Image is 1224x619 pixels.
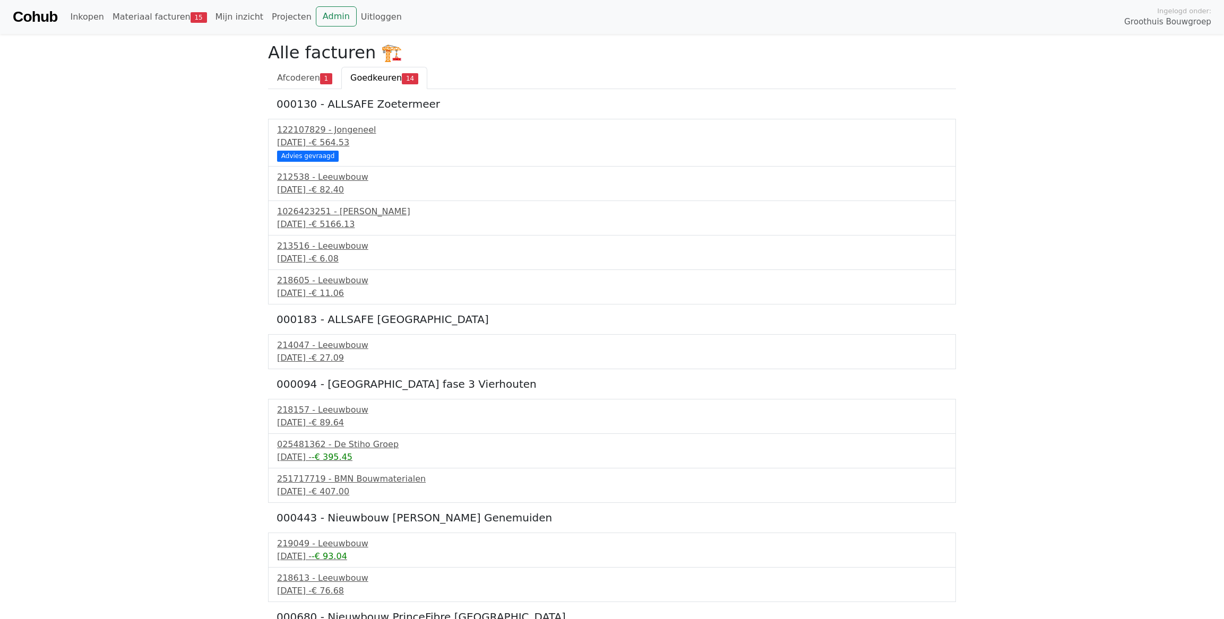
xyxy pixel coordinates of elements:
[357,6,406,28] a: Uitloggen
[13,4,57,30] a: Cohub
[312,185,344,195] span: € 82.40
[312,219,355,229] span: € 5166.13
[277,136,947,149] div: [DATE] -
[277,98,947,110] h5: 000130 - ALLSAFE Zoetermeer
[312,452,352,462] span: -€ 395.45
[277,73,320,83] span: Afcoderen
[350,73,402,83] span: Goedkeuren
[277,313,947,326] h5: 000183 - ALLSAFE [GEOGRAPHIC_DATA]
[277,404,947,416] div: 218157 - Leeuwbouw
[277,511,947,524] h5: 000443 - Nieuwbouw [PERSON_NAME] Genemuiden
[312,417,344,428] span: € 89.64
[312,353,344,363] span: € 27.09
[191,12,207,23] span: 15
[277,240,947,252] div: 213516 - Leeuwbouw
[277,240,947,265] a: 213516 - Leeuwbouw[DATE] -€ 6.08
[277,274,947,287] div: 218605 - Leeuwbouw
[1157,6,1211,16] span: Ingelogd onder:
[277,378,947,390] h5: 000094 - [GEOGRAPHIC_DATA] fase 3 Vierhouten
[211,6,268,28] a: Mijn inzicht
[268,42,956,63] h2: Alle facturen 🏗️
[341,67,427,89] a: Goedkeuren14
[277,287,947,300] div: [DATE] -
[108,6,211,28] a: Materiaal facturen15
[277,572,947,597] a: 218613 - Leeuwbouw[DATE] -€ 76.68
[277,537,947,550] div: 219049 - Leeuwbouw
[316,6,357,27] a: Admin
[277,416,947,429] div: [DATE] -
[277,585,947,597] div: [DATE] -
[312,288,344,298] span: € 11.06
[277,171,947,196] a: 212538 - Leeuwbouw[DATE] -€ 82.40
[312,586,344,596] span: € 76.68
[312,137,349,147] span: € 564.53
[277,438,947,451] div: 025481362 - De Stiho Groep
[277,205,947,231] a: 1026423251 - [PERSON_NAME][DATE] -€ 5166.13
[277,184,947,196] div: [DATE] -
[277,218,947,231] div: [DATE] -
[277,151,339,161] div: Advies gevraagd
[277,550,947,563] div: [DATE] -
[277,124,947,160] a: 122107829 - Jongeneel[DATE] -€ 564.53 Advies gevraagd
[402,73,418,84] span: 14
[277,572,947,585] div: 218613 - Leeuwbouw
[277,352,947,364] div: [DATE] -
[268,6,316,28] a: Projecten
[277,485,947,498] div: [DATE] -
[277,473,947,485] div: 251717719 - BMN Bouwmaterialen
[277,274,947,300] a: 218605 - Leeuwbouw[DATE] -€ 11.06
[277,473,947,498] a: 251717719 - BMN Bouwmaterialen[DATE] -€ 407.00
[277,404,947,429] a: 218157 - Leeuwbouw[DATE] -€ 89.64
[277,438,947,464] a: 025481362 - De Stiho Groep[DATE] --€ 395.45
[277,171,947,184] div: 212538 - Leeuwbouw
[277,451,947,464] div: [DATE] -
[66,6,108,28] a: Inkopen
[1124,16,1211,28] span: Groothuis Bouwgroep
[277,339,947,352] div: 214047 - Leeuwbouw
[312,486,349,496] span: € 407.00
[277,537,947,563] a: 219049 - Leeuwbouw[DATE] --€ 93.04
[277,205,947,218] div: 1026423251 - [PERSON_NAME]
[268,67,341,89] a: Afcoderen1
[277,339,947,364] a: 214047 - Leeuwbouw[DATE] -€ 27.09
[320,73,332,84] span: 1
[277,252,947,265] div: [DATE] -
[312,254,339,264] span: € 6.08
[312,551,347,561] span: -€ 93.04
[277,124,947,136] div: 122107829 - Jongeneel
